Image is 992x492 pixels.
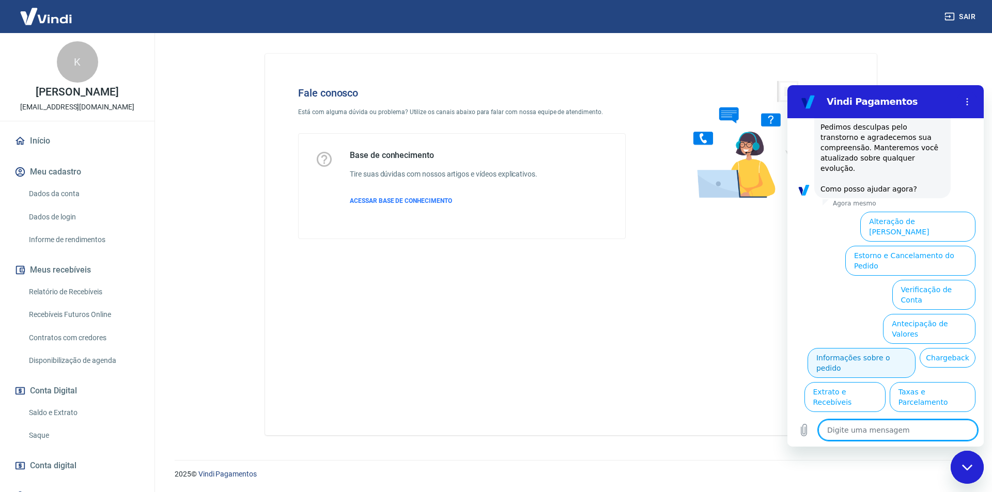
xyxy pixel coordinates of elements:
[25,229,142,250] a: Informe de rendimentos
[350,150,537,161] h5: Base de conhecimento
[12,259,142,281] button: Meus recebíveis
[25,425,142,446] a: Saque
[25,350,142,371] a: Disponibilização de agenda
[350,197,452,204] span: ACESSAR BASE DE CONHECIMENTO
[36,87,118,98] p: [PERSON_NAME]
[12,130,142,152] a: Início
[20,102,134,113] p: [EMAIL_ADDRESS][DOMAIN_NAME]
[198,470,257,478] a: Vindi Pagamentos
[12,454,142,477] a: Conta digital
[25,183,142,204] a: Dados da conta
[787,85,984,447] iframe: Janela de mensagens
[673,70,830,208] img: Fale conosco
[12,1,80,32] img: Vindi
[175,469,967,480] p: 2025 ©
[25,207,142,228] a: Dados de login
[350,169,537,180] h6: Tire suas dúvidas com nossos artigos e vídeos explicativos.
[25,402,142,423] a: Saldo e Extrato
[25,281,142,303] a: Relatório de Recebíveis
[25,304,142,325] a: Recebíveis Futuros Online
[12,379,142,402] button: Conta Digital
[57,41,98,83] div: K
[30,458,76,473] span: Conta digital
[298,107,626,117] p: Está com alguma dúvida ou problema? Utilize os canais abaixo para falar com nossa equipe de atend...
[298,87,626,99] h4: Fale conosco
[25,327,142,348] a: Contratos com credores
[12,161,142,183] button: Meu cadastro
[942,7,980,26] button: Sair
[350,196,537,205] a: ACESSAR BASE DE CONHECIMENTO
[951,451,984,484] iframe: Botão para abrir a janela de mensagens, conversa em andamento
